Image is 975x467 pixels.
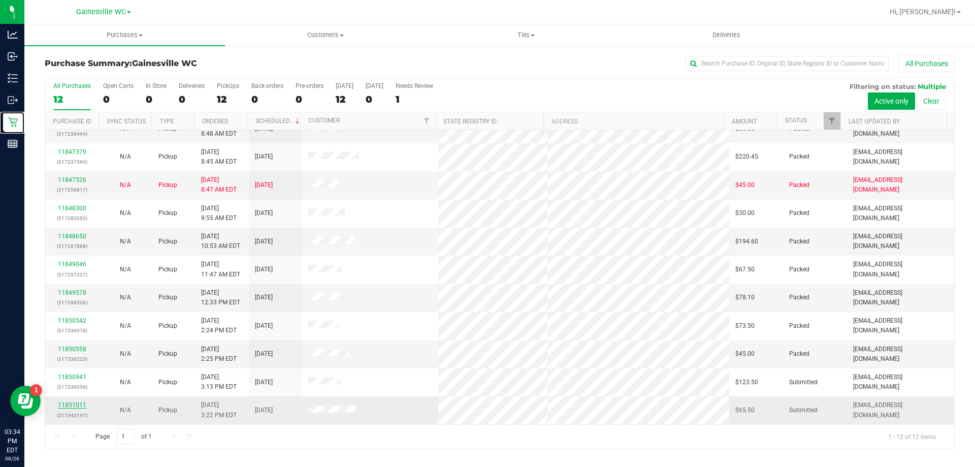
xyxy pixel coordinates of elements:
[120,208,131,218] button: N/A
[120,321,131,331] button: N/A
[789,237,809,246] span: Packed
[158,237,177,246] span: Pickup
[201,232,240,251] span: [DATE] 10:53 AM EDT
[51,411,92,420] p: (317342197)
[853,400,948,420] span: [EMAIL_ADDRESS][DOMAIN_NAME]
[120,237,131,246] button: N/A
[120,293,131,302] button: N/A
[735,378,758,387] span: $123.50
[120,209,131,216] span: Not Applicable
[336,82,353,89] div: [DATE]
[853,288,948,307] span: [EMAIL_ADDRESS][DOMAIN_NAME]
[296,82,323,89] div: Pre-orders
[735,208,755,218] span: $30.00
[158,378,177,387] span: Pickup
[868,92,915,110] button: Active only
[396,94,433,105] div: 1
[158,180,177,190] span: Pickup
[336,94,353,105] div: 12
[76,8,126,16] span: Gainesville WC
[255,208,273,218] span: [DATE]
[201,288,240,307] span: [DATE] 12:33 PM EDT
[853,232,948,251] span: [EMAIL_ADDRESS][DOMAIN_NAME]
[158,208,177,218] span: Pickup
[120,180,131,190] button: N/A
[735,349,755,359] span: $45.00
[201,316,237,335] span: [DATE] 2:24 PM EDT
[159,118,174,125] a: Type
[8,73,18,83] inline-svg: Inventory
[8,95,18,105] inline-svg: Outbound
[853,147,948,167] span: [EMAIL_ADDRESS][DOMAIN_NAME]
[543,112,724,130] th: Address
[255,406,273,415] span: [DATE]
[146,94,167,105] div: 0
[120,349,131,359] button: N/A
[10,386,41,416] iframe: Resource center
[853,345,948,364] span: [EMAIL_ADDRESS][DOMAIN_NAME]
[789,293,809,302] span: Packed
[735,293,755,302] span: $78.10
[789,406,818,415] span: Submitted
[201,260,240,279] span: [DATE] 11:47 AM EDT
[58,205,86,212] a: 11848300
[120,153,131,160] span: Not Applicable
[5,455,20,462] p: 08/26
[45,59,348,68] h3: Purchase Summary:
[296,94,323,105] div: 0
[51,382,92,392] p: (317339056)
[699,30,754,40] span: Deliveries
[217,82,239,89] div: PickUps
[120,406,131,415] button: N/A
[735,321,755,331] span: $73.50
[789,208,809,218] span: Packed
[217,94,239,105] div: 12
[51,270,92,279] p: (317297227)
[735,265,755,274] span: $67.50
[789,152,809,162] span: Packed
[51,185,92,195] p: (317256817)
[255,321,273,331] span: [DATE]
[201,400,237,420] span: [DATE] 3:22 PM EDT
[308,117,340,124] a: Customer
[201,204,237,223] span: [DATE] 9:55 AM EDT
[8,117,18,127] inline-svg: Retail
[58,346,86,353] a: 11850558
[853,260,948,279] span: [EMAIL_ADDRESS][DOMAIN_NAME]
[158,152,177,162] span: Pickup
[789,321,809,331] span: Packed
[146,82,167,89] div: In Store
[785,117,807,124] a: Status
[158,293,177,302] span: Pickup
[5,427,20,455] p: 03:34 PM EDT
[626,24,827,46] a: Deliveries
[202,118,229,125] a: Ordered
[116,429,135,445] input: 1
[735,152,758,162] span: $220.45
[179,94,205,105] div: 0
[853,372,948,392] span: [EMAIL_ADDRESS][DOMAIN_NAME]
[418,112,435,130] a: Filter
[251,82,283,89] div: Back-orders
[255,349,273,359] span: [DATE]
[850,82,916,90] span: Filtering on status:
[120,350,131,357] span: Not Applicable
[824,112,840,130] a: Filter
[8,51,18,61] inline-svg: Inbound
[251,94,283,105] div: 0
[158,321,177,331] span: Pickup
[225,24,426,46] a: Customers
[8,29,18,40] inline-svg: Analytics
[686,56,889,71] input: Search Purchase ID, Original ID, State Registry ID or Customer Name...
[132,58,197,68] span: Gainesville WC
[255,180,273,190] span: [DATE]
[158,265,177,274] span: Pickup
[255,265,273,274] span: [DATE]
[789,349,809,359] span: Packed
[51,213,92,223] p: (317282050)
[87,429,160,445] span: Page of 1
[899,55,955,72] button: All Purchases
[51,326,92,335] p: (317330078)
[107,118,146,125] a: Sync Status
